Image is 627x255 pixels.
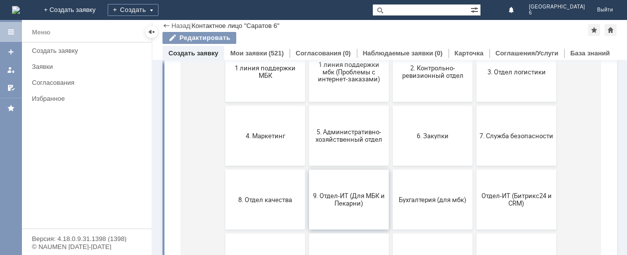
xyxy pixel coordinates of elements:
a: Назад [171,22,190,29]
div: Создать заявку [32,47,146,54]
span: 6 [529,10,585,16]
button: 1 линия поддержки мбк (Проблемы с интернет-заказами) [137,120,216,180]
button: 5. Административно-хозяйственный отдел [137,184,216,244]
span: 1 линия поддержки мбк (Проблемы с интернет-заказами) [140,138,213,161]
div: Скрыть меню [146,26,157,38]
span: 4. Маркетинг [56,210,130,217]
a: База знаний [570,49,610,57]
a: Согласования [28,75,150,90]
a: Создать заявку [28,43,150,58]
div: Версия: 4.18.0.9.31.1398 (1398) [32,236,142,242]
span: 2. Контрольно-ревизионный отдел [223,142,297,157]
div: Согласования [32,79,146,86]
div: Создать [108,4,158,16]
a: Создать заявку [3,44,19,60]
a: Согласования [296,49,341,57]
a: Мои заявки [3,62,19,78]
a: Соглашения/Услуги [495,49,558,57]
div: Контактное лицо "Саратов 6" [192,22,280,29]
div: Избранное [32,95,135,102]
button: 1 линия поддержки МБК [53,120,133,180]
button: 7. Служба безопасности [304,184,384,244]
div: © NAUMEN [DATE]-[DATE] [32,244,142,250]
div: Добавить в избранное [588,24,600,36]
span: 6. Закупки [223,210,297,217]
div: Меню [32,26,50,38]
a: Создать заявку [168,49,218,57]
div: Заявки [32,63,146,70]
button: 2. Контрольно-ревизионный отдел [220,120,300,180]
span: Расширенный поиск [470,4,480,14]
a: Наблюдаемые заявки [363,49,433,57]
div: (0) [343,49,351,57]
a: Заявки [28,59,150,74]
header: Выберите тематику заявки [8,100,429,110]
input: Например, почта или справка [119,44,318,63]
span: 3. Отдел логистики [307,146,381,153]
label: Воспользуйтесь поиском [119,24,318,34]
span: [GEOGRAPHIC_DATA] [529,4,585,10]
span: 1 линия поддержки МБК [56,142,130,157]
button: 6. Закупки [220,184,300,244]
div: (0) [435,49,443,57]
a: Перейти на домашнюю страницу [12,6,20,14]
div: Сделать домашней страницей [605,24,617,36]
button: 4. Маркетинг [53,184,133,244]
span: 7. Служба безопасности [307,210,381,217]
div: (521) [269,49,284,57]
a: Карточка [455,49,483,57]
button: 3. Отдел логистики [304,120,384,180]
div: | [190,21,191,29]
a: Мои заявки [230,49,267,57]
span: 5. Административно-хозяйственный отдел [140,206,213,221]
img: logo [12,6,20,14]
a: Мои согласования [3,80,19,96]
